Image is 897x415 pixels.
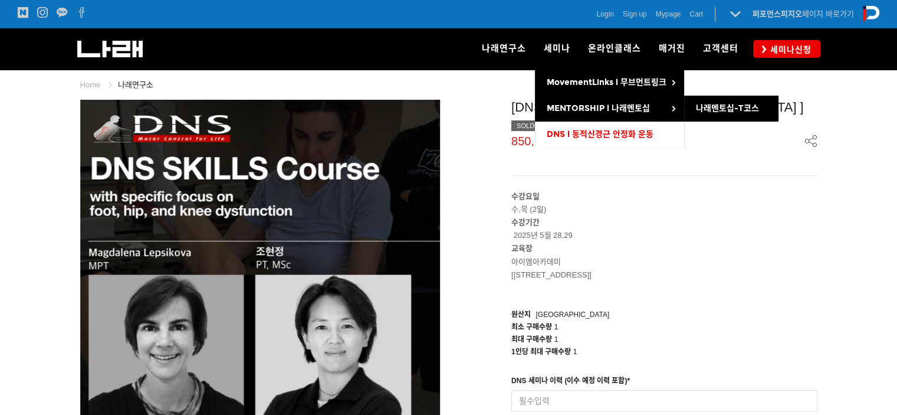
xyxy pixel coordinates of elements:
strong: 수강기간 [511,218,540,227]
a: 온라인클래스 [579,28,650,70]
div: [DNS 2025- SKill Course [[GEOGRAPHIC_DATA] ] [511,100,817,131]
div: DNS 세미나 이력 (이수 예정 이력 포함) [511,375,630,390]
a: Sign up [623,8,647,20]
p: 수,목 (2일) [511,190,817,216]
a: 나래연구소 [473,28,535,70]
strong: 수강요일 [511,192,540,201]
span: 850,000원 [511,135,564,147]
span: [GEOGRAPHIC_DATA] [535,311,609,319]
span: 고객센터 [703,43,738,54]
span: 1 [554,335,558,344]
strong: 교육장 [511,244,533,253]
span: 1 [554,323,558,331]
p: 아이엠아카데미 [511,256,817,269]
a: 고객센터 [694,28,747,70]
a: 세미나 [535,28,579,70]
span: 1 [573,348,577,356]
a: Mypage [656,8,681,20]
p: [[STREET_ADDRESS]] [511,269,817,282]
a: Login [597,8,614,20]
a: Cart [689,8,703,20]
div: SOLDOUT [511,120,553,131]
span: 나래연구소 [482,43,526,54]
span: 최소 구매수량 [511,323,552,331]
a: MovementLinks l 무브먼트링크 [535,70,684,96]
strong: 퍼포먼스피지오 [753,9,802,18]
span: 세미나 [544,43,570,54]
a: 매거진 [650,28,694,70]
a: 나래멘토십-T코스 [684,96,778,122]
span: 매거진 [659,43,685,54]
a: DNS l 동적신경근 안정화 운동 [535,122,684,148]
a: 세미나신청 [753,40,820,57]
span: 최대 구매수량 [511,335,552,344]
span: 나래멘토십-T코스 [696,103,759,113]
span: 1인당 최대 구매수량 [511,348,571,356]
span: MENTORSHIP l 나래멘토십 [547,103,650,113]
span: DNS l 동적신경근 안정화 운동 [547,129,653,139]
span: 온라인클래스 [588,43,641,54]
span: 세미나신청 [767,44,811,55]
p: 2025년 5월 28,29 [511,216,817,242]
a: MENTORSHIP l 나래멘토십 [535,96,684,122]
a: 퍼포먼스피지오페이지 바로가기 [753,9,854,18]
input: 필수입력 [511,390,817,411]
span: 원산지 [511,311,531,319]
a: Home [80,80,101,89]
a: 나래연구소 [118,80,153,89]
span: MovementLinks l 무브먼트링크 [547,77,666,87]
